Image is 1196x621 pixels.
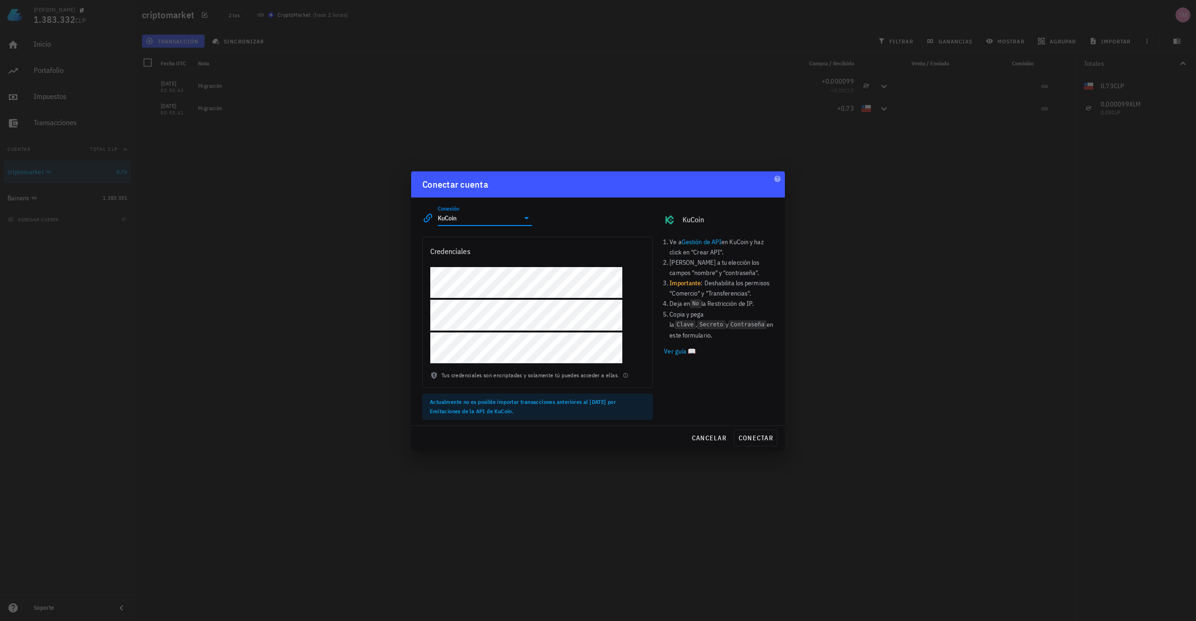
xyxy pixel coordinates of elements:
b: Importante [669,279,701,287]
code: Contraseña [728,320,767,329]
code: No [690,299,701,308]
code: Clave [675,320,696,329]
li: Copia y pega la , y en este formulario. [669,309,774,340]
label: Conexión [438,205,459,212]
a: Gestión de API [682,238,721,246]
li: : Deshabilita los permisos "Comercio" y "Transferencias". [669,278,774,298]
span: cancelar [691,434,726,442]
div: Conectar cuenta [422,177,488,192]
code: Secreto [697,320,725,329]
button: cancelar [688,430,730,446]
span: Actualmente no es posible importar transacciones anteriores al [DATE] por limitaciones de la API ... [430,398,616,415]
div: KuCoin [683,215,774,224]
li: Deja en la Restricción de IP. [669,298,774,309]
a: Ver guía 📖 [664,346,774,356]
li: [PERSON_NAME] a tu elección los campos "nombre" y "contraseña". [669,257,774,278]
span: conectar [738,434,773,442]
button: conectar [734,430,777,446]
input: Seleccionar una conexión [438,211,519,226]
li: Ve a en KuCoin y haz click en "Crear API". [669,237,774,257]
div: Tus credenciales son encriptadas y solamente tú puedes acceder a ellas. [423,371,652,388]
div: Credenciales [430,245,470,258]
